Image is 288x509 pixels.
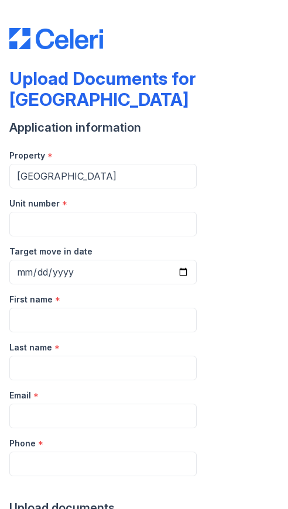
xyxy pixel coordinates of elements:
[9,438,36,449] label: Phone
[9,150,45,161] label: Property
[9,28,103,49] img: CE_Logo_Blue-a8612792a0a2168367f1c8372b55b34899dd931a85d93a1a3d3e32e68fde9ad4.png
[9,68,279,110] div: Upload Documents for [GEOGRAPHIC_DATA]
[9,119,279,136] div: Application information
[9,246,92,257] label: Target move in date
[9,342,52,353] label: Last name
[9,198,60,209] label: Unit number
[9,390,31,401] label: Email
[9,294,53,305] label: First name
